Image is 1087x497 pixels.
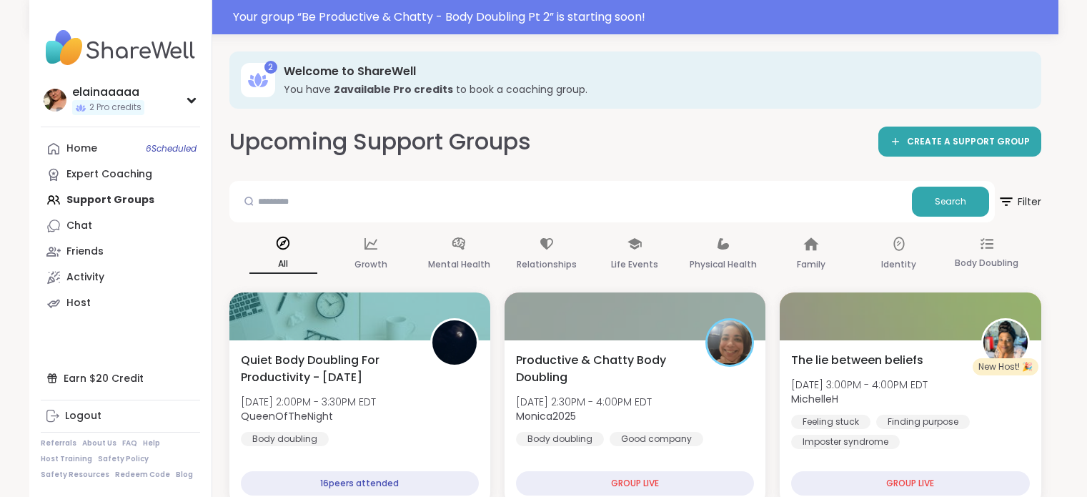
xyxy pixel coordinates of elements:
[41,213,200,239] a: Chat
[517,256,577,273] p: Relationships
[516,395,652,409] span: [DATE] 2:30PM - 4:00PM EDT
[610,432,703,446] div: Good company
[690,256,757,273] p: Physical Health
[797,256,825,273] p: Family
[41,265,200,290] a: Activity
[432,320,477,365] img: QueenOfTheNight
[791,471,1029,496] div: GROUP LIVE
[516,432,604,446] div: Body doubling
[334,82,453,97] b: 2 available Pro credit s
[354,256,387,273] p: Growth
[66,296,91,310] div: Host
[41,454,92,464] a: Host Training
[791,392,838,406] b: MichelleH
[878,127,1041,157] a: CREATE A SUPPORT GROUP
[65,409,101,423] div: Logout
[241,352,415,386] span: Quiet Body Doubling For Productivity - [DATE]
[516,409,576,423] b: Monica2025
[241,471,479,496] div: 16 peers attended
[66,219,92,233] div: Chat
[912,187,989,217] button: Search
[115,470,170,480] a: Redeem Code
[249,255,317,274] p: All
[955,255,1018,272] p: Body Doubling
[143,438,160,448] a: Help
[791,435,900,449] div: Imposter syndrome
[41,403,200,429] a: Logout
[708,320,752,365] img: Monica2025
[241,409,333,423] b: QueenOfTheNight
[229,126,531,158] h2: Upcoming Support Groups
[881,256,916,273] p: Identity
[98,454,149,464] a: Safety Policy
[41,365,200,391] div: Earn $20 Credit
[233,9,1050,26] div: Your group “ Be Productive & Chatty - Body Doubling Pt 2 ” is starting soon!
[428,256,490,273] p: Mental Health
[44,89,66,112] img: elainaaaaa
[66,270,104,285] div: Activity
[66,167,152,182] div: Expert Coaching
[284,82,1021,97] h3: You have to book a coaching group.
[791,352,923,369] span: The lie between beliefs
[66,245,104,259] div: Friends
[176,470,193,480] a: Blog
[516,352,690,386] span: Productive & Chatty Body Doubling
[791,415,870,429] div: Feeling stuck
[41,162,200,187] a: Expert Coaching
[41,438,76,448] a: Referrals
[41,136,200,162] a: Home6Scheduled
[41,470,109,480] a: Safety Resources
[611,256,658,273] p: Life Events
[998,184,1041,219] span: Filter
[973,358,1038,375] div: New Host! 🎉
[876,415,970,429] div: Finding purpose
[983,320,1028,365] img: MichelleH
[998,181,1041,222] button: Filter
[284,64,1021,79] h3: Welcome to ShareWell
[264,61,277,74] div: 2
[41,290,200,316] a: Host
[241,395,376,409] span: [DATE] 2:00PM - 3:30PM EDT
[41,239,200,265] a: Friends
[791,378,928,392] span: [DATE] 3:00PM - 4:00PM EDT
[41,23,200,73] img: ShareWell Nav Logo
[82,438,116,448] a: About Us
[241,432,329,446] div: Body doubling
[66,142,97,156] div: Home
[935,195,966,208] span: Search
[516,471,754,496] div: GROUP LIVE
[72,84,144,100] div: elainaaaaa
[146,143,197,154] span: 6 Scheduled
[89,102,142,114] span: 2 Pro credits
[907,136,1030,148] span: CREATE A SUPPORT GROUP
[122,438,137,448] a: FAQ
